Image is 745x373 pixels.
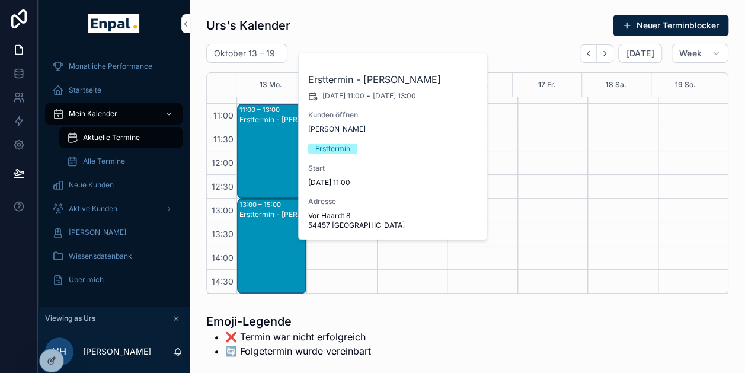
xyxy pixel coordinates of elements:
span: Über mich [69,275,104,285]
div: 11:00 – 13:00Ersttermin - [PERSON_NAME] [238,104,306,198]
a: Aktuelle Termine [59,127,183,148]
button: Neuer Terminblocker [613,15,728,36]
button: Next [597,44,613,63]
li: ❌ Termin war nicht erfolgreich [225,330,371,344]
button: 13 Mo. [260,73,282,97]
div: 13:00 – 15:00 [239,200,284,209]
span: Alle Termine [83,157,125,166]
span: Week [679,48,702,59]
span: Adresse [308,197,479,206]
span: Aktive Kunden [69,204,117,213]
button: Back [580,44,597,63]
div: Ersttermin - [PERSON_NAME] [239,115,305,125]
span: Mein Kalender [69,109,117,119]
span: [DATE] 11:00 [308,178,479,187]
span: 13:30 [209,229,236,239]
a: Startseite [45,79,183,101]
span: Monatliche Performance [69,62,152,71]
span: 11:00 [210,110,236,120]
span: Viewing as Urs [45,314,95,323]
span: 14:30 [209,276,236,286]
p: [PERSON_NAME] [83,346,151,358]
a: Über mich [45,269,183,291]
div: Ersttermin [315,144,350,154]
span: 14:00 [209,253,236,263]
span: Startseite [69,85,101,95]
span: Wissensdatenbank [69,251,132,261]
span: 11:30 [210,134,236,144]
span: UH [52,345,66,359]
button: 19 So. [675,73,696,97]
span: Neue Kunden [69,180,114,190]
span: 13:00 [209,205,236,215]
span: 12:30 [209,181,236,192]
button: Week [672,44,728,63]
a: [PERSON_NAME] [308,125,366,134]
a: Monatliche Performance [45,56,183,77]
a: Wissensdatenbank [45,246,183,267]
button: 17 Fr. [538,73,556,97]
div: 13:00 – 15:00Ersttermin - [PERSON_NAME] [238,199,306,293]
a: Mein Kalender [45,103,183,125]
a: Aktive Kunden [45,198,183,219]
h2: Oktober 13 – 19 [214,47,275,59]
button: [DATE] [618,44,661,63]
a: Alle Termine [59,151,183,172]
span: Vor Haardt 8 54457 [GEOGRAPHIC_DATA] [308,211,479,230]
button: 18 Sa. [606,73,626,97]
span: Start [308,164,479,173]
h1: Urs's Kalender [206,17,290,34]
h1: Emoji-Legende [206,313,371,330]
span: [PERSON_NAME] [69,228,126,237]
a: Neue Kunden [45,174,183,196]
span: Aktuelle Termine [83,133,140,142]
a: [PERSON_NAME] [45,222,183,243]
span: 12:00 [209,158,236,168]
span: [DATE] [626,48,654,59]
div: scrollable content [38,47,190,306]
li: 🔄️ Folgetermin wurde vereinbart [225,344,371,358]
div: 11:00 – 13:00 [239,105,283,114]
h2: Ersttermin - [PERSON_NAME] [308,72,479,87]
span: [DATE] 13:00 [373,91,416,101]
span: [DATE] 11:00 [322,91,364,101]
span: Kunden öffnen [308,110,479,120]
img: App logo [88,14,139,33]
span: - [367,91,370,101]
div: Ersttermin - [PERSON_NAME] [239,210,305,219]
